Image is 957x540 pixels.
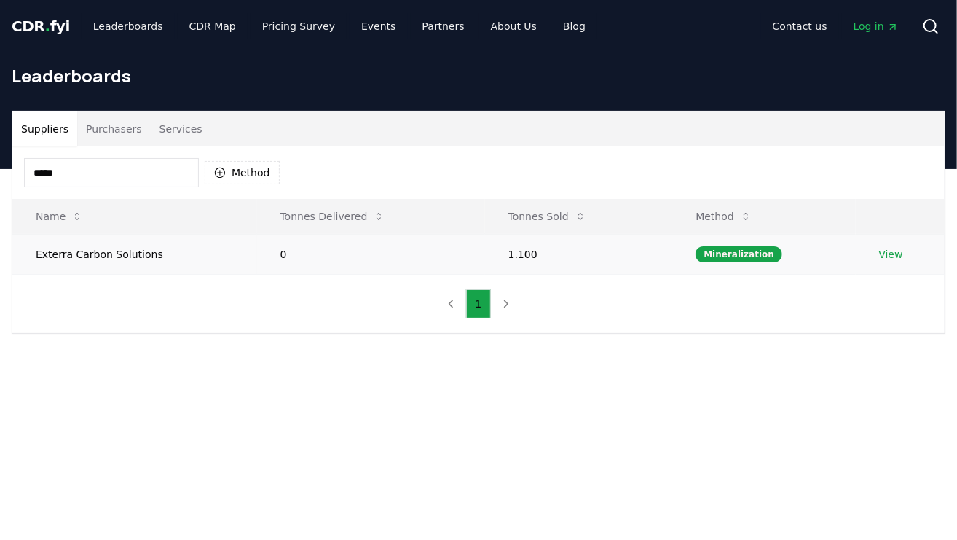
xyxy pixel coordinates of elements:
[479,13,548,39] a: About Us
[879,247,903,262] a: View
[12,64,945,87] h1: Leaderboards
[485,234,673,274] td: 1.100
[466,289,492,318] button: 1
[696,246,782,262] div: Mineralization
[12,17,70,35] span: CDR fyi
[269,202,397,231] button: Tonnes Delivered
[178,13,248,39] a: CDR Map
[684,202,763,231] button: Method
[411,13,476,39] a: Partners
[45,17,50,35] span: .
[551,13,597,39] a: Blog
[82,13,175,39] a: Leaderboards
[761,13,839,39] a: Contact us
[350,13,407,39] a: Events
[151,111,211,146] button: Services
[12,111,77,146] button: Suppliers
[497,202,598,231] button: Tonnes Sold
[82,13,597,39] nav: Main
[251,13,347,39] a: Pricing Survey
[24,202,95,231] button: Name
[12,16,70,36] a: CDR.fyi
[205,161,280,184] button: Method
[842,13,910,39] a: Log in
[854,19,899,34] span: Log in
[12,234,257,274] td: Exterra Carbon Solutions
[77,111,151,146] button: Purchasers
[761,13,910,39] nav: Main
[257,234,485,274] td: 0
